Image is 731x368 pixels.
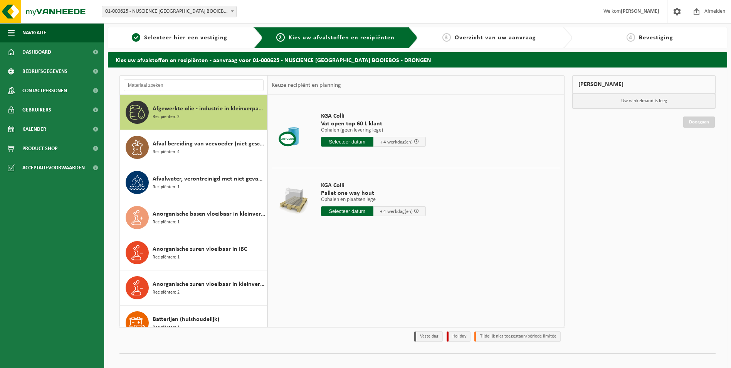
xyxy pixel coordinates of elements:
span: Afvalwater, verontreinigd met niet gevaarlijke producten [153,174,265,184]
p: Ophalen (geen levering lege) [321,128,426,133]
span: Recipiënten: 1 [153,219,180,226]
button: Afvalwater, verontreinigd met niet gevaarlijke producten Recipiënten: 1 [120,165,267,200]
span: 3 [442,33,451,42]
span: 1 [132,33,140,42]
span: Recipiënten: 2 [153,289,180,296]
h2: Kies uw afvalstoffen en recipiënten - aanvraag voor 01-000625 - NUSCIENCE [GEOGRAPHIC_DATA] BOOIE... [108,52,727,67]
span: Batterijen (huishoudelijk) [153,315,219,324]
span: KGA Colli [321,182,426,189]
p: Ophalen en plaatsen lege [321,197,426,203]
span: 4 [627,33,635,42]
div: Keuze recipiënt en planning [268,76,345,95]
span: Anorganische zuren vloeibaar in IBC [153,245,247,254]
li: Tijdelijk niet toegestaan/période limitée [474,331,561,342]
span: Contactpersonen [22,81,67,100]
span: Recipiënten: 2 [153,113,180,121]
span: Bedrijfsgegevens [22,62,67,81]
span: + 4 werkdag(en) [380,209,413,214]
span: Recipiënten: 1 [153,324,180,331]
button: Anorganische zuren vloeibaar in kleinverpakking Recipiënten: 2 [120,270,267,306]
button: Afval bereiding van veevoeder (niet geschikt voor diervoeding) (landbouw, distributie, voedingsam... [120,130,267,165]
span: Afgewerkte olie - industrie in kleinverpakking [153,104,265,113]
span: Dashboard [22,42,51,62]
strong: [PERSON_NAME] [621,8,659,14]
button: Batterijen (huishoudelijk) Recipiënten: 1 [120,306,267,341]
span: Overzicht van uw aanvraag [455,35,536,41]
button: Afgewerkte olie - industrie in kleinverpakking Recipiënten: 2 [120,95,267,130]
span: Recipiënten: 4 [153,149,180,156]
li: Vaste dag [414,331,443,342]
span: 01-000625 - NUSCIENCE BELGIUM BOOIEBOS - DRONGEN [102,6,236,17]
span: + 4 werkdag(en) [380,140,413,145]
span: Anorganische basen vloeibaar in kleinverpakking [153,209,265,219]
button: Anorganische zuren vloeibaar in IBC Recipiënten: 1 [120,235,267,270]
p: Uw winkelmand is leeg [573,94,715,108]
span: Acceptatievoorwaarden [22,158,85,177]
button: Anorganische basen vloeibaar in kleinverpakking Recipiënten: 1 [120,200,267,235]
input: Selecteer datum [321,137,373,147]
span: Recipiënten: 1 [153,184,180,191]
span: 01-000625 - NUSCIENCE BELGIUM BOOIEBOS - DRONGEN [102,6,237,17]
a: 1Selecteer hier een vestiging [112,33,247,42]
span: Selecteer hier een vestiging [144,35,227,41]
span: Vat open top 60 L klant [321,120,426,128]
span: Pallet one way hout [321,189,426,197]
span: Product Shop [22,139,57,158]
span: Gebruikers [22,100,51,120]
span: Kies uw afvalstoffen en recipiënten [289,35,395,41]
div: [PERSON_NAME] [572,75,716,94]
span: Afval bereiding van veevoeder (niet geschikt voor diervoeding) (landbouw, distributie, voedingsam... [153,139,265,149]
span: Recipiënten: 1 [153,254,180,261]
li: Holiday [447,331,471,342]
a: Doorgaan [683,116,715,128]
span: Bevestiging [639,35,673,41]
span: Kalender [22,120,46,139]
span: Navigatie [22,23,46,42]
input: Materiaal zoeken [124,79,264,91]
span: Anorganische zuren vloeibaar in kleinverpakking [153,280,265,289]
input: Selecteer datum [321,206,373,216]
span: KGA Colli [321,112,426,120]
span: 2 [276,33,285,42]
